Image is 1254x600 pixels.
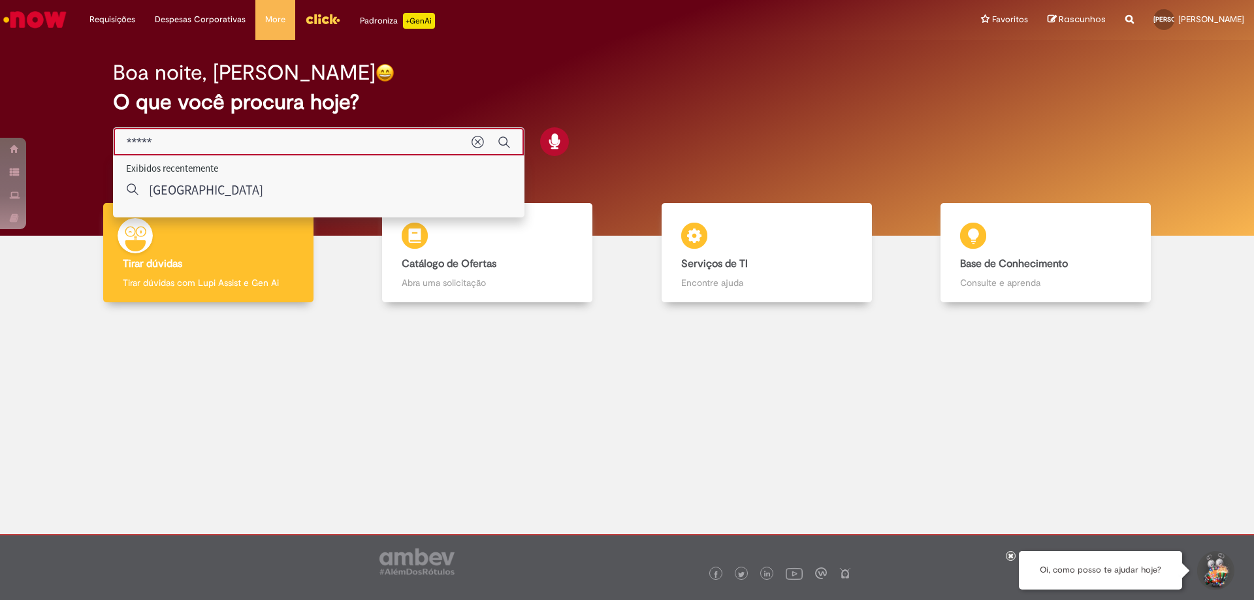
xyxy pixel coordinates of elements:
a: Base de Conhecimento Consulte e aprenda [907,203,1186,303]
button: Iniciar Conversa de Suporte [1195,551,1234,590]
span: Despesas Corporativas [155,13,246,26]
span: Favoritos [992,13,1028,26]
p: Tirar dúvidas com Lupi Assist e Gen Ai [123,276,294,289]
a: Tirar dúvidas Tirar dúvidas com Lupi Assist e Gen Ai [69,203,348,303]
a: Serviços de TI Encontre ajuda [627,203,907,303]
img: logo_footer_youtube.png [786,565,803,582]
span: Requisições [89,13,135,26]
div: Oi, como posso te ajudar hoje? [1019,551,1182,590]
b: Base de Conhecimento [960,257,1068,270]
img: logo_footer_ambev_rotulo_gray.png [379,548,455,575]
div: Padroniza [360,13,435,29]
span: More [265,13,285,26]
img: logo_footer_twitter.png [738,571,745,578]
b: Tirar dúvidas [123,257,182,270]
p: Consulte e aprenda [960,276,1131,289]
a: Rascunhos [1048,14,1106,26]
p: +GenAi [403,13,435,29]
img: click_logo_yellow_360x200.png [305,9,340,29]
span: Rascunhos [1059,13,1106,25]
img: logo_footer_linkedin.png [764,571,771,578]
img: logo_footer_workplace.png [815,567,827,579]
span: [PERSON_NAME] [1153,15,1204,24]
img: logo_footer_naosei.png [839,567,851,579]
img: ServiceNow [1,7,69,33]
a: Catálogo de Ofertas Abra uma solicitação [348,203,628,303]
img: logo_footer_facebook.png [713,571,719,578]
img: happy-face.png [376,63,394,82]
p: Abra uma solicitação [402,276,573,289]
b: Serviços de TI [681,257,748,270]
h2: O que você procura hoje? [113,91,1142,114]
span: [PERSON_NAME] [1178,14,1244,25]
p: Encontre ajuda [681,276,852,289]
h2: Boa noite, [PERSON_NAME] [113,61,376,84]
b: Catálogo de Ofertas [402,257,496,270]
